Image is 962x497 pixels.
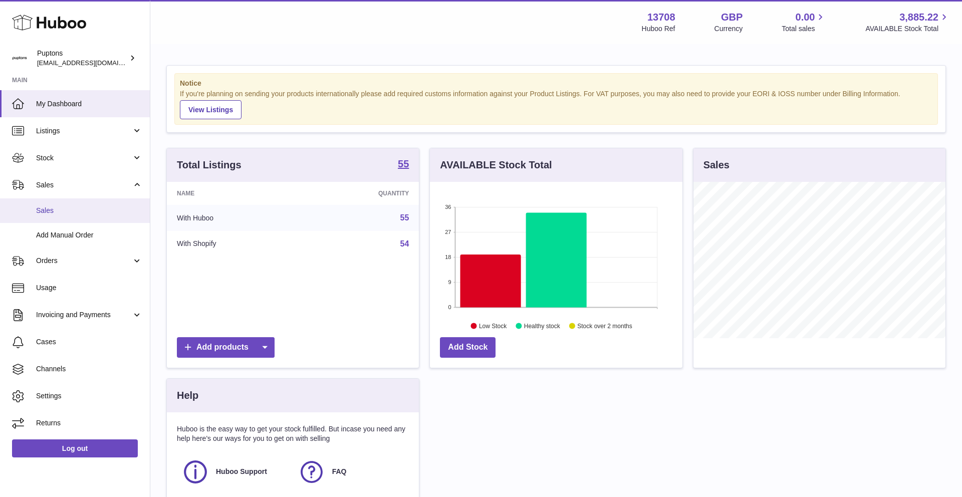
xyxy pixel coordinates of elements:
text: 18 [445,254,451,260]
strong: Notice [180,79,932,88]
span: FAQ [332,467,347,476]
div: Currency [714,24,743,34]
th: Quantity [303,182,419,205]
div: If you're planning on sending your products internationally please add required customs informati... [180,89,932,119]
text: 9 [448,279,451,285]
a: Huboo Support [182,458,288,485]
span: Huboo Support [216,467,267,476]
text: 0 [448,304,451,310]
span: Stock [36,153,132,163]
span: Total sales [782,24,826,34]
span: Usage [36,283,142,293]
span: Cases [36,337,142,347]
a: 0.00 Total sales [782,11,826,34]
text: 36 [445,204,451,210]
span: Channels [36,364,142,374]
div: Puptons [37,49,127,68]
a: View Listings [180,100,242,119]
span: Invoicing and Payments [36,310,132,320]
span: Settings [36,391,142,401]
a: Log out [12,439,138,457]
a: 54 [400,239,409,248]
a: Add Stock [440,337,496,358]
a: 3,885.22 AVAILABLE Stock Total [865,11,950,34]
strong: GBP [721,11,743,24]
a: FAQ [298,458,404,485]
span: Sales [36,180,132,190]
span: Orders [36,256,132,266]
strong: 55 [398,159,409,169]
span: 0.00 [796,11,815,24]
a: 55 [400,213,409,222]
img: hello@puptons.com [12,51,27,66]
text: 27 [445,229,451,235]
span: 3,885.22 [899,11,938,24]
h3: AVAILABLE Stock Total [440,158,552,172]
a: 55 [398,159,409,171]
span: [EMAIL_ADDRESS][DOMAIN_NAME] [37,59,147,67]
strong: 13708 [647,11,675,24]
span: Sales [36,206,142,215]
span: My Dashboard [36,99,142,109]
text: Low Stock [479,322,507,329]
span: Returns [36,418,142,428]
th: Name [167,182,303,205]
span: Add Manual Order [36,230,142,240]
text: Stock over 2 months [578,322,632,329]
div: Huboo Ref [642,24,675,34]
span: AVAILABLE Stock Total [865,24,950,34]
td: With Huboo [167,205,303,231]
p: Huboo is the easy way to get your stock fulfilled. But incase you need any help here's our ways f... [177,424,409,443]
h3: Total Listings [177,158,242,172]
text: Healthy stock [524,322,561,329]
a: Add products [177,337,275,358]
span: Listings [36,126,132,136]
h3: Help [177,389,198,402]
h3: Sales [703,158,730,172]
td: With Shopify [167,231,303,257]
